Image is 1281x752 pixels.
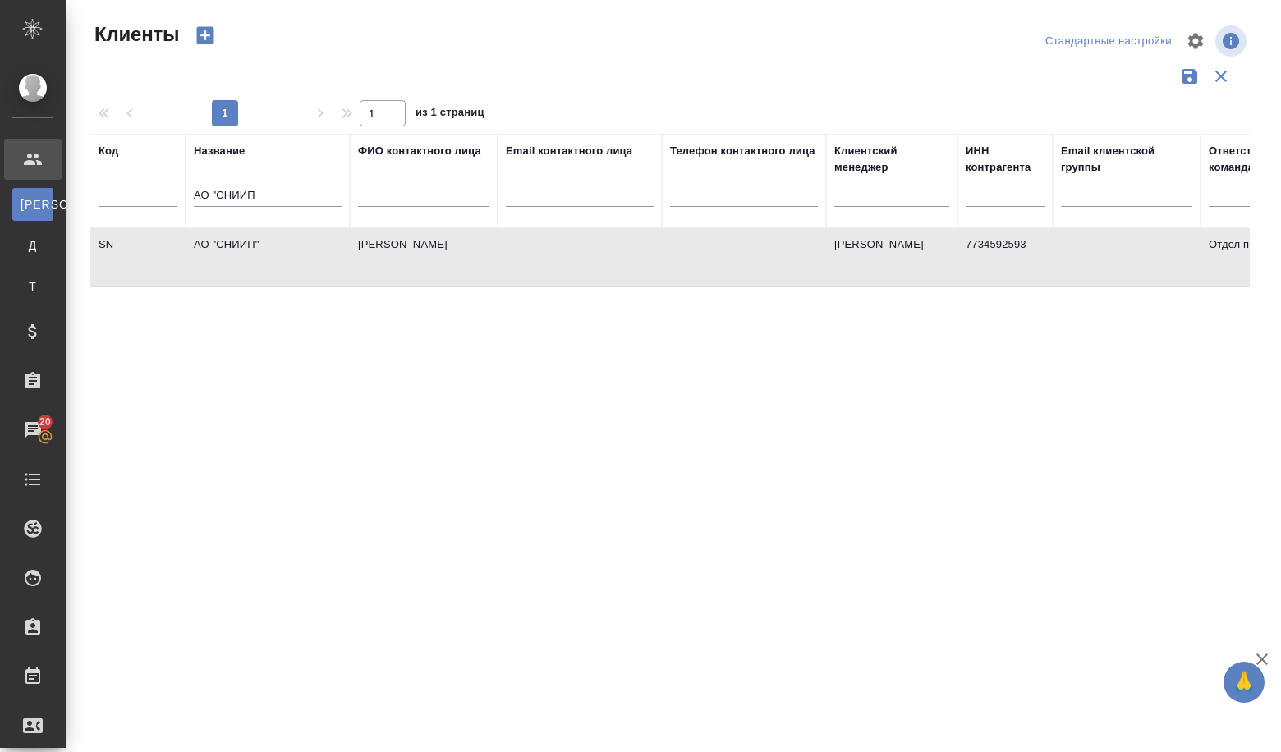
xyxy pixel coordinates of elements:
div: Email контактного лица [506,143,632,159]
a: Т [12,270,53,303]
td: 7734592593 [957,228,1053,286]
div: Телефон контактного лица [670,143,815,159]
button: Создать [186,21,225,49]
a: [PERSON_NAME] [12,188,53,221]
span: [PERSON_NAME] [21,196,45,213]
div: split button [1041,29,1176,54]
div: Email клиентской группы [1061,143,1192,176]
span: Клиенты [90,21,179,48]
span: Посмотреть информацию [1215,25,1250,57]
td: [PERSON_NAME] [350,228,498,286]
div: Название [194,143,245,159]
div: Клиентский менеджер [834,143,949,176]
button: Сбросить фильтры [1205,61,1237,92]
span: 20 [30,414,61,430]
td: АО "СНИИП" [186,228,350,286]
a: Д [12,229,53,262]
div: ФИО контактного лица [358,143,481,159]
div: Код [99,143,118,159]
td: SN [90,228,186,286]
span: Д [21,237,45,254]
a: 20 [4,410,62,451]
span: Т [21,278,45,295]
span: 🙏 [1230,665,1258,699]
span: из 1 страниц [416,103,484,126]
div: ИНН контрагента [966,143,1045,176]
button: 🙏 [1224,662,1265,703]
button: Сохранить фильтры [1174,61,1205,92]
span: Настроить таблицу [1176,21,1215,61]
td: [PERSON_NAME] [826,228,957,286]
